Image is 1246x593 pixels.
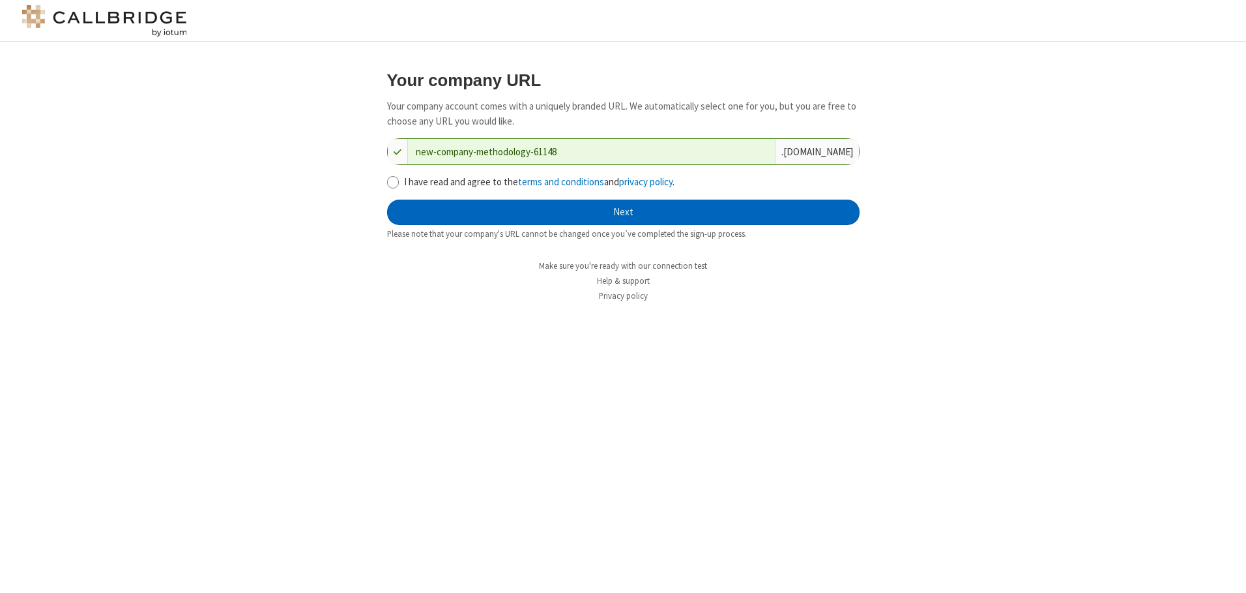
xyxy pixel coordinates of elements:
[619,175,673,188] a: privacy policy
[387,71,860,89] h3: Your company URL
[20,5,189,37] img: logo@2x.png
[404,175,860,190] label: I have read and agree to the and .
[599,290,648,301] a: Privacy policy
[408,139,775,164] input: Company URL
[387,99,860,129] p: Your company account comes with a uniquely branded URL. We automatically select one for you, but ...
[387,228,860,240] div: Please note that your company's URL cannot be changed once you’ve completed the sign-up process.
[597,275,650,286] a: Help & support
[539,260,707,271] a: Make sure you're ready with our connection test
[387,200,860,226] button: Next
[775,139,859,164] div: . [DOMAIN_NAME]
[518,175,604,188] a: terms and conditions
